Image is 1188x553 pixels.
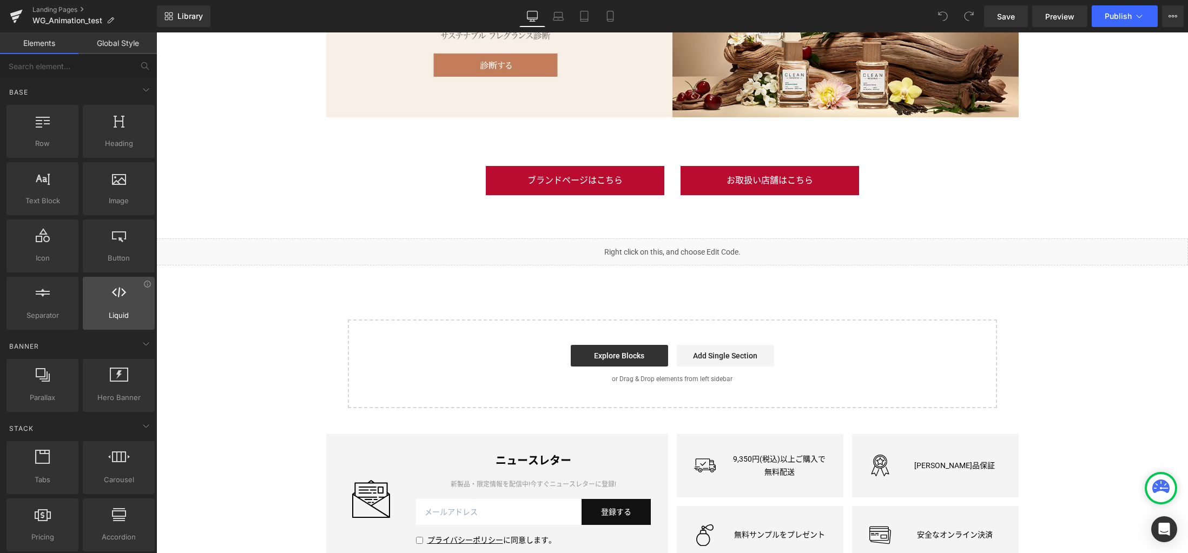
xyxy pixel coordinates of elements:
[260,419,494,438] h4: ニュースレター
[425,467,494,493] button: 登録する
[1045,11,1074,22] span: Preview
[571,5,597,27] a: Tablet
[196,448,234,485] img: Icon_Newsletter.svg
[8,87,29,97] span: Base
[1105,12,1132,21] span: Publish
[577,496,670,509] p: 無料サンプルをプレゼント
[8,423,35,434] span: Stack
[371,143,466,153] span: ブランドページはこちら
[752,427,845,440] p: [PERSON_NAME]品保証
[1032,5,1087,27] a: Preview
[524,134,703,163] a: お取扱い店舗はこちら
[209,343,823,350] p: or Drag & Drop elements from left sidebar
[143,280,151,288] div: View Information
[271,503,347,512] a: プライバシーポリシー
[1151,516,1177,542] div: Open Intercom Messenger
[538,422,559,444] img: Icon_Shipping.svg
[157,5,210,27] a: New Library
[932,5,954,27] button: Undo
[32,5,157,14] a: Landing Pages
[10,531,75,543] span: Pricing
[570,143,657,153] span: お取扱い店舗はこちら
[10,138,75,149] span: Row
[1162,5,1184,27] button: More
[713,422,735,444] img: Icon_Quality.svg
[519,5,545,27] a: Desktop
[752,496,845,509] p: 安全なオンライン決済
[10,392,75,403] span: Parallax
[86,252,151,264] span: Button
[260,447,494,458] p: 新製品・限定情報を配信中!今すぐニュースレターに登録!
[86,138,151,149] span: Heading
[10,310,75,321] span: Separator
[86,310,151,321] span: Liquid
[86,195,151,206] span: Image
[958,5,980,27] button: Redo
[86,474,151,485] span: Carousel
[10,474,75,485] span: Tabs
[538,492,559,514] img: Icon_Perfume.svg
[32,16,102,25] span: WG_Animation_test
[10,252,75,264] span: Icon
[520,312,618,334] a: Add Single Section
[78,32,157,54] a: Global Style
[577,420,670,447] p: 9,350円(税込)以上ご購入で無料配送
[597,5,623,27] a: Mobile
[177,11,203,21] span: Library
[86,531,151,543] span: Accordion
[460,473,475,487] span: する
[414,312,512,334] a: Explore Blocks
[10,195,75,206] span: Text Block
[997,11,1015,22] span: Save
[260,467,425,493] input: メールアドレス
[329,134,508,163] a: ブランドページはこちら
[713,492,735,514] img: Icon_CreditCard.svg
[1092,5,1158,27] button: Publish
[545,5,571,27] a: Laptop
[271,501,400,515] label: に同意します。
[8,341,40,351] span: Banner
[86,392,151,403] span: Hero Banner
